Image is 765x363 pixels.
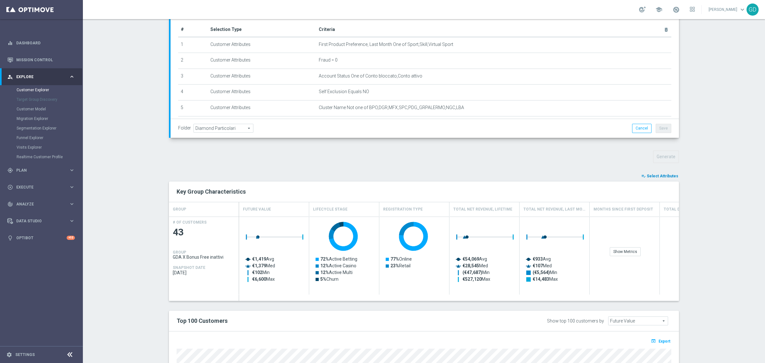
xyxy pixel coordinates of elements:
button: Generate [653,151,679,163]
div: Data Studio [7,218,69,224]
button: Data Studio keyboard_arrow_right [7,219,75,224]
span: Export [659,339,670,344]
a: Customer Model [17,107,66,112]
tspan: 72% [320,256,329,262]
tspan: 5% [320,277,326,282]
tspan: (€47,687) [463,270,482,275]
div: Analyze [7,201,69,207]
th: Selection Type [208,22,316,37]
i: person_search [7,74,13,80]
span: Data Studio [16,219,69,223]
h4: Lifecycle Stage [313,204,347,215]
button: Mission Control [7,57,75,63]
a: Segmentation Explorer [17,126,66,131]
td: 3 [178,69,208,85]
tspan: €107 [533,263,543,268]
span: Fraud = 0 [319,57,338,63]
tspan: €54,069 [463,256,479,262]
i: keyboard_arrow_right [69,74,75,80]
a: Optibot [16,229,67,246]
i: gps_fixed [7,167,13,173]
h4: Future Value [243,204,271,215]
div: Migration Explorer [17,114,82,123]
button: playlist_add_check Select Attributes [641,173,679,180]
tspan: €14,483 [533,277,549,282]
tspan: €102 [252,270,262,275]
a: Migration Explorer [17,116,66,121]
text: Min [533,270,557,275]
div: Plan [7,167,69,173]
span: Cluster Name Not one of BPO,DGR,MFX,SPC,PDG_GRPALERMO,NGC,LBA [319,105,464,110]
td: 2 [178,53,208,69]
a: Realtime Customer Profile [17,154,66,159]
i: keyboard_arrow_right [69,167,75,173]
h4: GROUP [173,204,186,215]
button: person_search Explore keyboard_arrow_right [7,74,75,79]
i: delete_forever [664,27,669,32]
label: Folder [178,125,191,131]
i: settings [6,352,12,358]
td: Customer Attributes [208,85,316,100]
div: +10 [67,236,75,240]
span: GDA X Bonus Free inattivi [173,255,235,260]
h4: # OF CUSTOMERS [173,220,207,225]
button: gps_fixed Plan keyboard_arrow_right [7,168,75,173]
a: Customer Explorer [17,87,66,93]
div: Customer Model [17,104,82,114]
div: Dashboard [7,34,75,51]
text: Active Betting [320,256,357,262]
h4: Registration Type [383,204,423,215]
i: track_changes [7,201,13,207]
td: 6 [178,116,208,132]
text: Min [252,270,270,275]
div: equalizer Dashboard [7,41,75,46]
td: Customer Attributes [208,53,316,69]
tspan: 12% [320,270,329,275]
tspan: 23% [390,263,399,268]
div: play_circle_outline Execute keyboard_arrow_right [7,185,75,190]
td: 1 [178,37,208,53]
tspan: €933 [533,256,543,262]
div: Segmentation Explorer [17,123,82,133]
i: playlist_add_check [641,174,646,178]
button: Cancel [632,124,652,133]
span: Plan [16,168,69,172]
i: keyboard_arrow_right [69,218,75,224]
div: Execute [7,184,69,190]
i: play_circle_outline [7,184,13,190]
h4: Total Net Revenue, Lifetime [453,204,512,215]
div: Funnel Explorer [17,133,82,143]
h4: Total Deposit Amount, Lifetime [664,204,726,215]
span: Analyze [16,202,69,206]
div: Visits Explorer [17,143,82,152]
button: track_changes Analyze keyboard_arrow_right [7,202,75,207]
td: 4 [178,85,208,100]
td: 5 [178,100,208,116]
div: Optibot [7,229,75,246]
text: Med [252,263,275,268]
span: 43 [173,226,235,239]
text: Avg [463,256,487,262]
span: Self Exclusion Equals NO [319,89,369,94]
h2: Key Group Characteristics [177,188,671,196]
tspan: €6,600 [252,277,266,282]
tspan: €1,419 [252,256,266,262]
i: keyboard_arrow_right [69,201,75,207]
tspan: €527,120 [463,277,482,282]
span: school [655,6,662,13]
div: Explore [7,74,69,80]
text: Avg [533,256,551,262]
button: Save [656,124,671,133]
td: Customer Attributes [208,69,316,85]
h2: Top 100 Customers [177,317,461,325]
td: Customer Attributes [208,100,316,116]
text: Max [252,277,275,282]
a: Visits Explorer [17,145,66,150]
span: Select Attributes [647,174,678,178]
tspan: (€5,564) [533,270,550,275]
a: Dashboard [16,34,75,51]
text: Online [390,256,412,262]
